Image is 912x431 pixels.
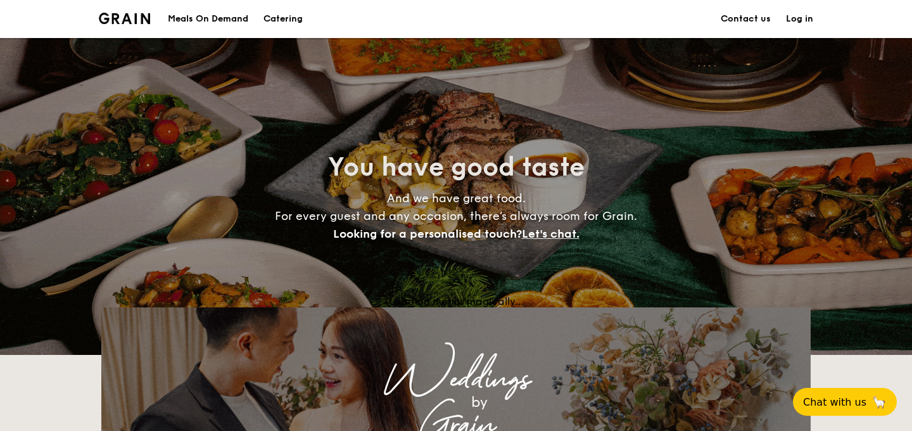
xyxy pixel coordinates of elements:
div: Weddings [213,368,699,391]
a: Logotype [99,13,150,24]
div: by [260,391,699,414]
span: Let's chat. [522,227,579,241]
span: Chat with us [803,396,866,408]
div: Loading menus magically... [101,295,811,307]
button: Chat with us🦙 [793,388,897,416]
span: 🦙 [871,395,887,409]
img: Grain [99,13,150,24]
